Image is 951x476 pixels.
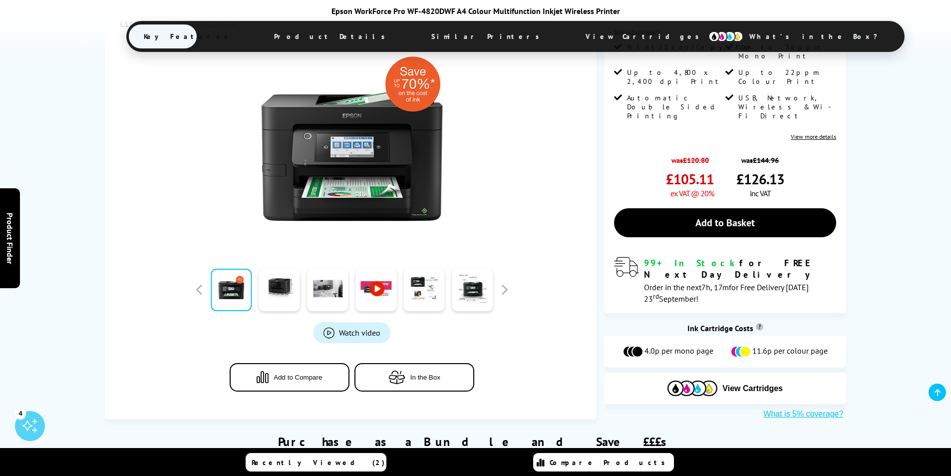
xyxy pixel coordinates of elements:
[666,170,714,188] span: £105.11
[738,93,834,120] span: USB, Network, Wireless & Wi-Fi Direct
[254,49,450,245] img: Epson WorkForce Pro WF-4820DWF
[683,155,709,165] strike: £120.80
[722,384,783,393] span: View Cartridges
[627,68,723,86] span: Up to 4,800 x 2,400 dpi Print
[339,328,380,338] span: Watch video
[252,458,385,467] span: Recently Viewed (2)
[750,188,771,198] span: inc VAT
[230,363,349,392] button: Add to Compare
[126,6,825,16] div: Epson WorkForce Pro WF-4820DWF A4 Colour Multifunction Inkjet Wireless Printer
[354,363,474,392] button: In the Box
[550,458,670,467] span: Compare Products
[627,93,723,120] span: Automatic Double Sided Printing
[644,282,809,304] span: Order in the next for Free Delivery [DATE] 23 September!
[604,323,846,333] div: Ink Cartridge Costs
[791,133,836,140] a: View more details
[667,381,717,396] img: Cartridges
[614,257,836,303] div: modal_delivery
[644,257,836,280] div: for FREE Next Day Delivery
[670,188,714,198] span: ex VAT @ 20%
[701,282,729,292] span: 7h, 17m
[259,24,405,48] span: Product Details
[644,346,713,358] span: 4.0p per mono page
[129,24,248,48] span: Key Features
[5,212,15,264] span: Product Finder
[274,374,322,381] span: Add to Compare
[105,419,847,467] div: Purchase as a Bundle and Save £££s
[736,170,784,188] span: £126.13
[752,346,828,358] span: 11.6p per colour page
[246,453,386,472] a: Recently Viewed (2)
[756,323,763,331] sup: Cost per page
[533,453,674,472] a: Compare Products
[314,322,390,343] a: Product_All_Videos
[760,409,846,419] button: What is 5% coverage?
[614,208,836,237] a: Add to Basket
[653,292,659,301] sup: rd
[410,374,440,381] span: In the Box
[644,257,739,269] span: 99+ In Stock
[708,31,743,42] img: cmyk-icon.svg
[571,23,723,49] span: View Cartridges
[753,155,779,165] strike: £144.96
[666,150,714,165] span: was
[738,68,834,86] span: Up to 22ppm Colour Print
[416,24,560,48] span: Similar Printers
[736,150,784,165] span: was
[734,24,902,48] span: What’s in the Box?
[15,408,26,419] div: 4
[612,380,839,397] button: View Cartridges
